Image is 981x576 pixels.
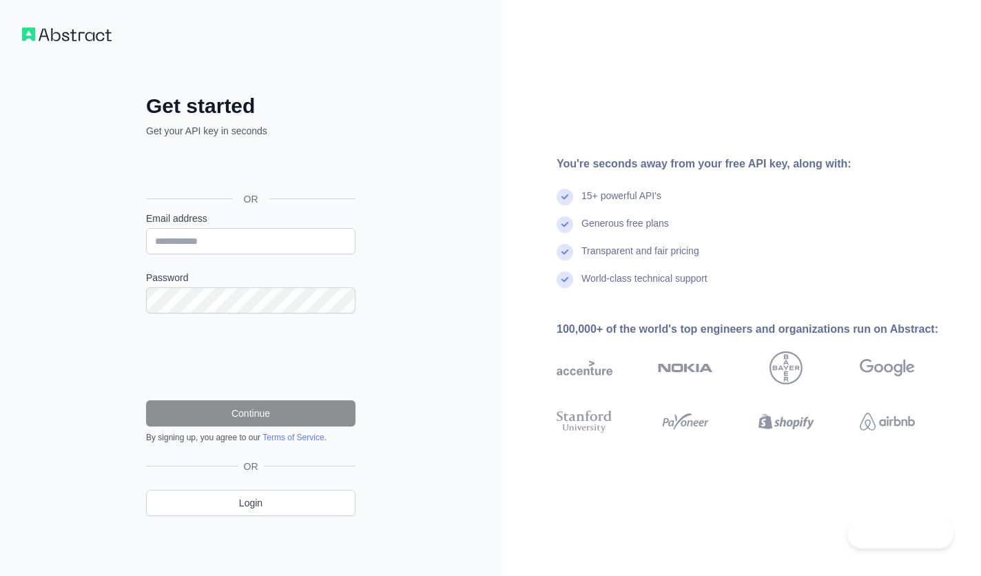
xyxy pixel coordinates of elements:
[146,490,355,516] a: Login
[139,153,360,183] iframe: Botão "Fazer login com o Google"
[860,408,916,435] img: airbnb
[146,212,355,225] label: Email address
[146,153,353,183] div: Fazer login com o Google. Abre em uma nova guia
[146,400,355,426] button: Continue
[557,321,959,338] div: 100,000+ of the world's top engineers and organizations run on Abstract:
[581,244,699,271] div: Transparent and fair pricing
[557,156,959,172] div: You're seconds away from your free API key, along with:
[581,271,708,299] div: World-class technical support
[233,192,269,206] span: OR
[758,408,814,435] img: shopify
[557,189,573,205] img: check mark
[146,271,355,285] label: Password
[581,216,669,244] div: Generous free plans
[557,351,612,384] img: accenture
[262,433,324,442] a: Terms of Service
[860,351,916,384] img: google
[658,408,714,435] img: payoneer
[146,94,355,119] h2: Get started
[146,124,355,138] p: Get your API key in seconds
[557,271,573,288] img: check mark
[581,189,661,216] div: 15+ powerful API's
[557,408,612,435] img: stanford university
[22,28,112,41] img: Workflow
[146,330,355,384] iframe: reCAPTCHA
[238,460,264,473] span: OR
[770,351,803,384] img: bayer
[557,216,573,233] img: check mark
[557,244,573,260] img: check mark
[146,432,355,443] div: By signing up, you agree to our .
[658,351,714,384] img: nokia
[847,520,953,548] iframe: Toggle Customer Support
